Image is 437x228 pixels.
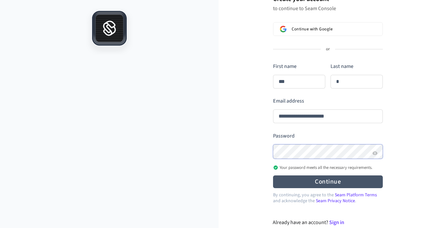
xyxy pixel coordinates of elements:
label: Last name [331,63,353,70]
button: Sign in with GoogleContinue with Google [273,22,383,36]
p: to continue to Seam Console [273,5,383,12]
a: Seam Privacy Notice [316,198,355,204]
a: Seam Platform Terms [335,192,377,198]
label: First name [273,63,297,70]
img: Sign in with Google [280,26,286,32]
label: Email address [273,97,304,105]
button: Continue [273,175,383,188]
p: Your password meets all the necessary requirements. [273,165,372,170]
a: Sign in [329,219,344,226]
p: By continuing, you agree to the and acknowledge the . [273,192,383,204]
p: or [326,46,330,52]
div: Already have an account? [273,219,383,226]
label: Password [273,132,295,139]
span: Continue with Google [292,26,332,32]
button: Show password [371,149,379,157]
